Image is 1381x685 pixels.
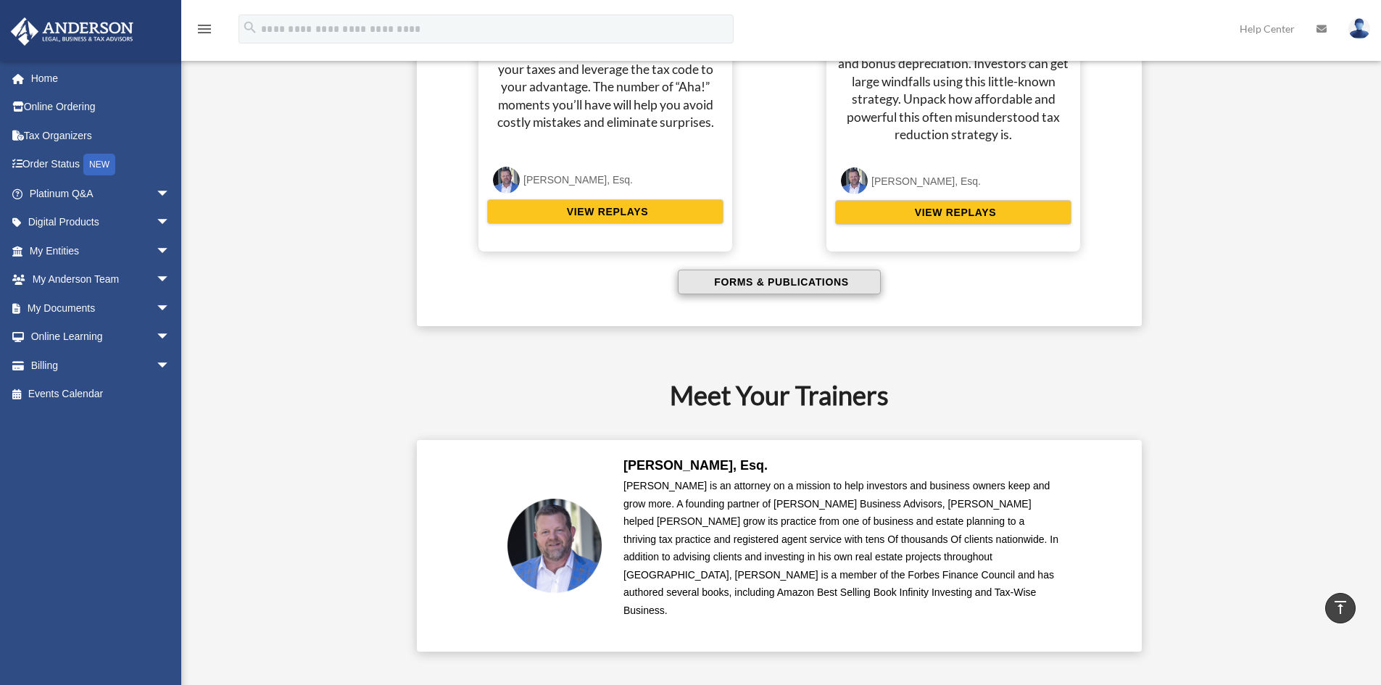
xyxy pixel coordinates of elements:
span: arrow_drop_down [156,351,185,381]
span: arrow_drop_down [156,236,185,266]
a: FORMS & PUBLICATIONS [431,270,1127,294]
button: VIEW REPLAYS [835,200,1071,225]
i: menu [196,20,213,38]
b: [PERSON_NAME], Esq. [623,458,768,473]
img: Anderson Advisors Platinum Portal [7,17,138,46]
a: Digital Productsarrow_drop_down [10,208,192,237]
img: Toby-circle-head.png [841,167,868,194]
a: Tax Organizers [10,121,192,150]
a: Platinum Q&Aarrow_drop_down [10,179,192,208]
p: [PERSON_NAME] is an attorney on a mission to help investors and business owners keep and grow mor... [623,477,1058,619]
span: arrow_drop_down [156,265,185,295]
span: arrow_drop_down [156,208,185,238]
a: Events Calendar [10,380,192,409]
a: Online Learningarrow_drop_down [10,323,192,352]
span: FORMS & PUBLICATIONS [710,275,848,289]
span: arrow_drop_down [156,323,185,352]
a: Billingarrow_drop_down [10,351,192,380]
button: VIEW REPLAYS [487,199,723,224]
img: Toby-circle-head.png [507,499,602,593]
span: VIEW REPLAYS [563,204,648,219]
i: vertical_align_top [1332,599,1349,616]
div: [PERSON_NAME], Esq. [523,171,633,189]
img: Toby-circle-head.png [493,167,520,194]
a: vertical_align_top [1325,593,1356,623]
div: [PERSON_NAME], Esq. [871,173,981,191]
a: Online Ordering [10,93,192,122]
a: Order StatusNEW [10,150,192,180]
a: My Anderson Teamarrow_drop_down [10,265,192,294]
img: User Pic [1348,18,1370,39]
a: My Documentsarrow_drop_down [10,294,192,323]
i: search [242,20,258,36]
a: Home [10,64,192,93]
a: menu [196,25,213,38]
span: arrow_drop_down [156,179,185,209]
div: NEW [83,154,115,175]
button: FORMS & PUBLICATIONS [678,270,881,294]
a: My Entitiesarrow_drop_down [10,236,192,265]
span: VIEW REPLAYS [911,205,996,220]
span: arrow_drop_down [156,294,185,323]
h2: Meet Your Trainers [246,377,1313,413]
